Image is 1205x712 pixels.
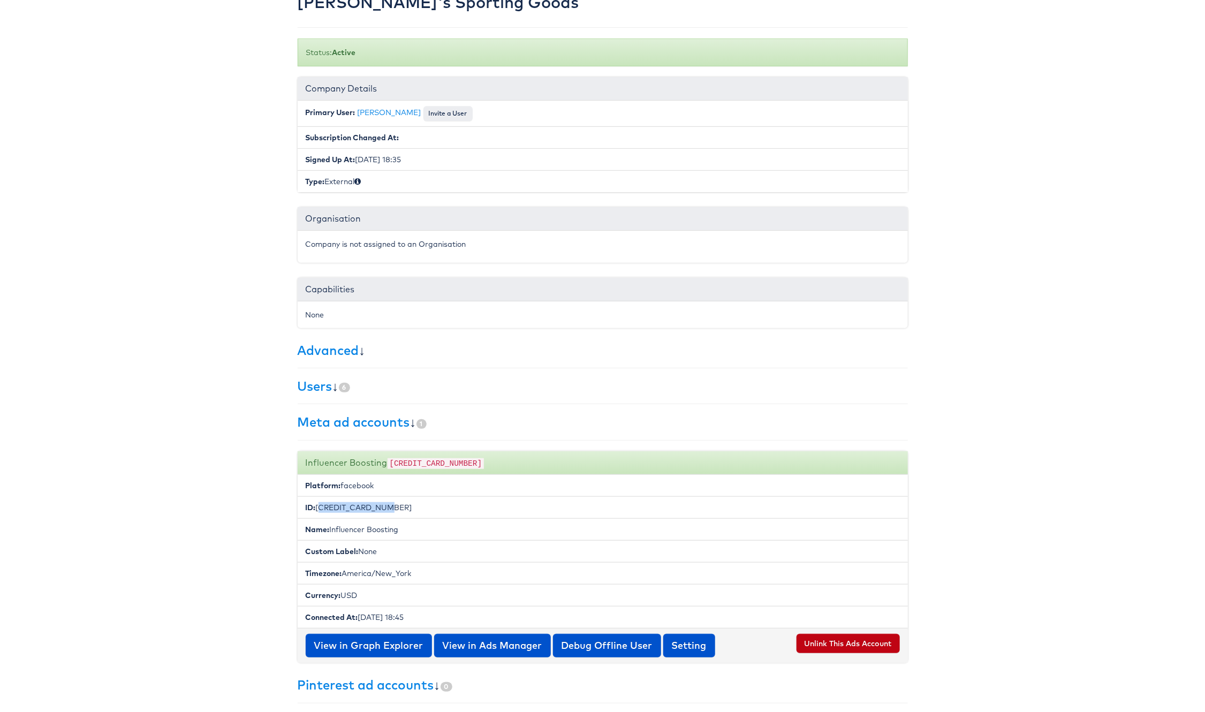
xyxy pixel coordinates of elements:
[298,342,359,358] a: Advanced
[298,415,908,429] h3: ↓
[298,170,908,192] li: External
[298,496,908,519] li: [CREDIT_CARD_NUMBER]
[306,133,399,142] b: Subscription Changed At:
[298,378,332,394] a: Users
[306,525,330,534] b: Name:
[388,458,484,469] code: [CREDIT_CARD_NUMBER]
[797,634,900,653] button: Unlink This Ads Account
[298,678,908,692] h3: ↓
[358,108,421,117] a: [PERSON_NAME]
[416,419,427,429] span: 1
[332,48,356,57] b: Active
[306,155,355,164] b: Signed Up At:
[298,540,908,563] li: None
[306,503,316,512] b: ID:
[298,343,908,357] h3: ↓
[298,148,908,171] li: [DATE] 18:35
[434,634,551,657] a: View in Ads Manager
[298,451,908,475] div: Influencer Boosting
[298,606,908,628] li: [DATE] 18:45
[298,518,908,541] li: Influencer Boosting
[298,278,908,301] div: Capabilities
[355,177,361,186] span: Internal (staff) or External (client)
[306,108,355,117] b: Primary User:
[423,106,473,121] button: Invite a User
[306,569,342,578] b: Timezone:
[441,682,452,692] span: 0
[306,239,900,249] p: Company is not assigned to an Organisation
[298,584,908,607] li: USD
[306,590,341,600] b: Currency:
[306,309,900,320] div: None
[298,677,434,693] a: Pinterest ad accounts
[298,475,908,497] li: facebook
[298,562,908,585] li: America/New_York
[306,634,432,657] a: View in Graph Explorer
[553,634,661,657] a: Debug Offline User
[298,39,908,66] div: Status:
[298,207,908,231] div: Organisation
[663,634,715,657] button: Setting
[306,177,325,186] b: Type:
[306,547,359,556] b: Custom Label:
[339,383,350,392] span: 6
[298,414,410,430] a: Meta ad accounts
[306,612,358,622] b: Connected At:
[298,77,908,101] div: Company Details
[298,379,908,393] h3: ↓
[306,481,341,490] b: Platform:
